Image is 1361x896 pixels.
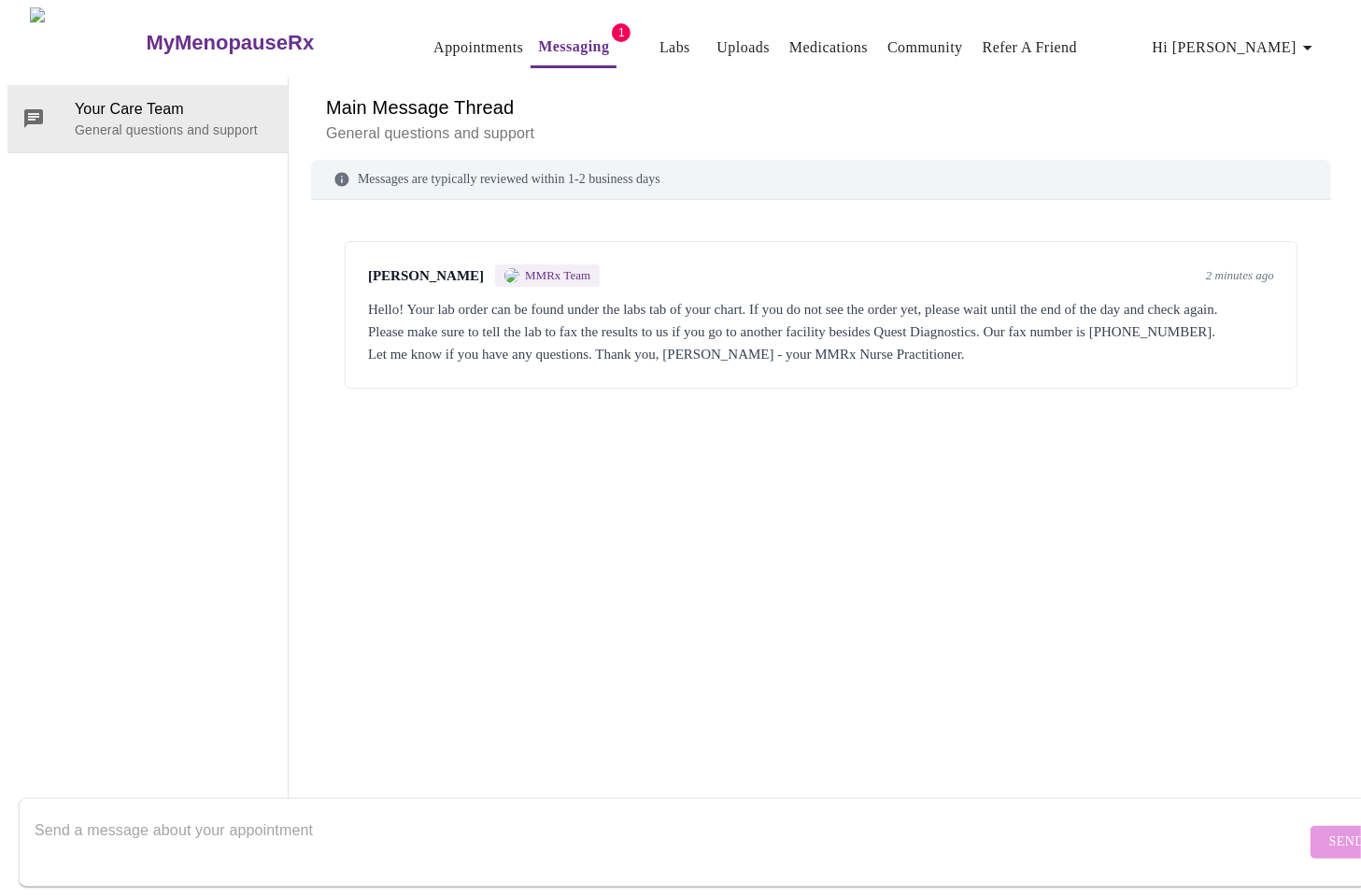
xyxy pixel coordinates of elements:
span: MMRx Team [525,268,590,283]
p: General questions and support [75,121,273,139]
button: Refer a Friend [975,29,1085,66]
div: Hello! Your lab order can be found under the labs tab of your chart. If you do not see the order ... [368,298,1274,365]
span: 2 minutes ago [1206,268,1274,283]
div: Your Care TeamGeneral questions and support [7,85,288,152]
h3: MyMenopauseRx [146,31,314,55]
span: [PERSON_NAME] [368,268,484,284]
img: MMRX [504,268,519,283]
button: Community [880,29,971,66]
h6: Main Message Thread [326,92,1316,122]
textarea: Send a message about your appointment [35,812,1306,872]
button: Appointments [426,29,531,66]
div: Messages are typically reviewed within 1-2 business days [311,160,1331,200]
button: Uploads [709,29,777,66]
p: General questions and support [326,122,1316,145]
a: Labs [659,35,690,61]
span: Hi [PERSON_NAME] [1153,35,1319,61]
button: Labs [645,29,704,66]
a: Community [887,35,963,61]
button: Messaging [531,28,617,68]
button: Hi [PERSON_NAME] [1145,29,1326,66]
a: Messaging [538,34,609,60]
span: 1 [612,23,631,42]
img: MyMenopauseRx Logo [30,7,144,78]
a: Uploads [716,35,770,61]
button: Medications [782,29,875,66]
span: Your Care Team [75,98,273,121]
a: MyMenopauseRx [144,10,389,76]
a: Refer a Friend [983,35,1078,61]
a: Medications [789,35,868,61]
a: Appointments [433,35,523,61]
